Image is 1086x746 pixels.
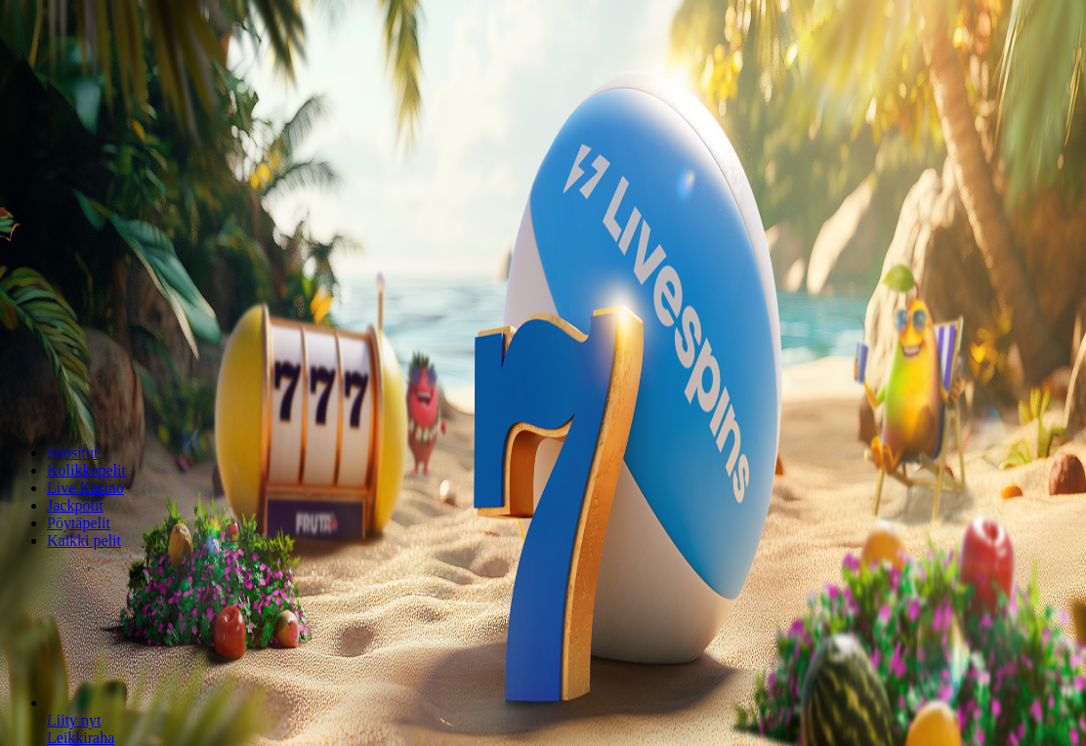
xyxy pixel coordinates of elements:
[47,444,98,461] a: Suositut
[47,479,124,496] a: Live Kasino
[47,515,110,531] span: Pöytäpelit
[8,411,1078,586] header: Lobby
[47,729,114,746] a: Gates of Olympus Super Scatter
[47,462,126,478] a: Kolikkopelit
[47,712,102,728] span: Liity nyt
[47,712,102,728] a: Gates of Olympus Super Scatter
[47,497,104,514] span: Jackpotit
[8,411,1078,550] nav: Lobby
[47,532,121,549] span: Kaikki pelit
